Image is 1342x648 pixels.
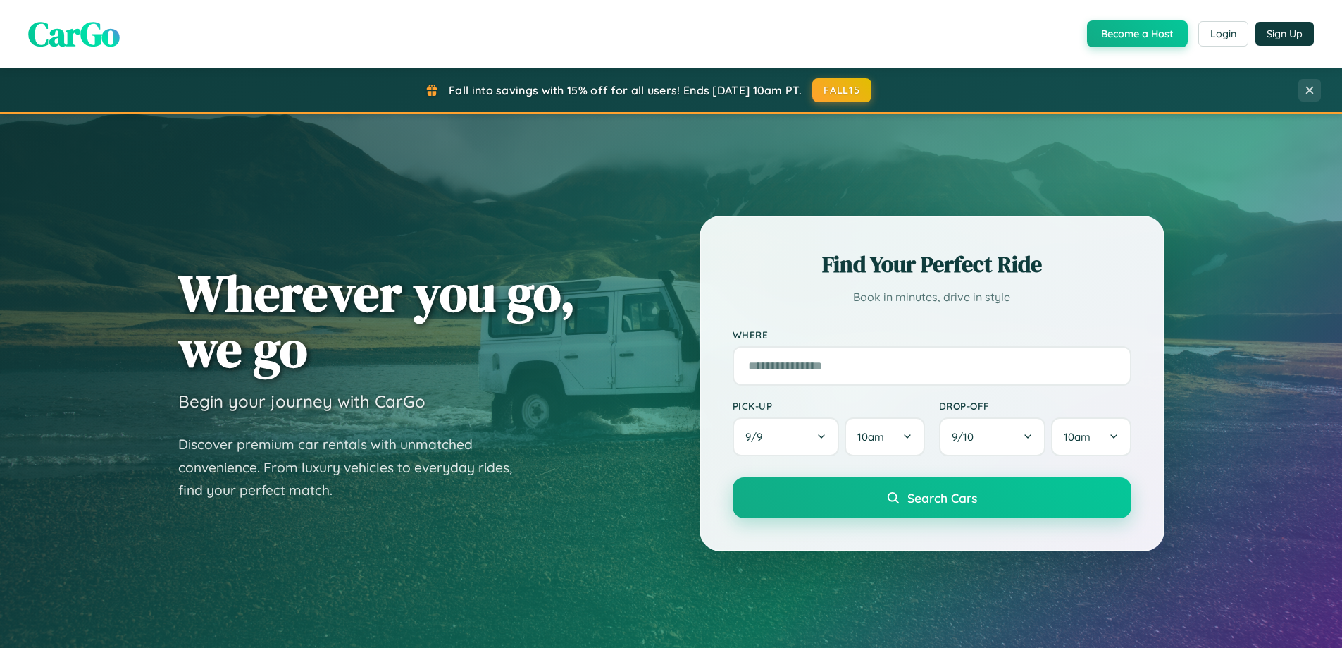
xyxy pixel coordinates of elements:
[28,11,120,57] span: CarGo
[812,78,871,102] button: FALL15
[845,417,924,456] button: 10am
[939,417,1046,456] button: 9/10
[1064,430,1091,444] span: 10am
[178,391,425,412] h3: Begin your journey with CarGo
[939,400,1131,412] label: Drop-off
[733,417,840,456] button: 9/9
[449,83,802,97] span: Fall into savings with 15% off for all users! Ends [DATE] 10am PT.
[733,329,1131,341] label: Where
[733,477,1131,518] button: Search Cars
[178,433,530,502] p: Discover premium car rentals with unmatched convenience. From luxury vehicles to everyday rides, ...
[745,430,769,444] span: 9 / 9
[733,400,925,412] label: Pick-up
[1255,22,1314,46] button: Sign Up
[907,490,977,506] span: Search Cars
[857,430,884,444] span: 10am
[733,249,1131,280] h2: Find Your Perfect Ride
[1087,20,1188,47] button: Become a Host
[733,287,1131,307] p: Book in minutes, drive in style
[1051,417,1131,456] button: 10am
[178,265,576,377] h1: Wherever you go, we go
[1198,21,1248,47] button: Login
[952,430,981,444] span: 9 / 10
